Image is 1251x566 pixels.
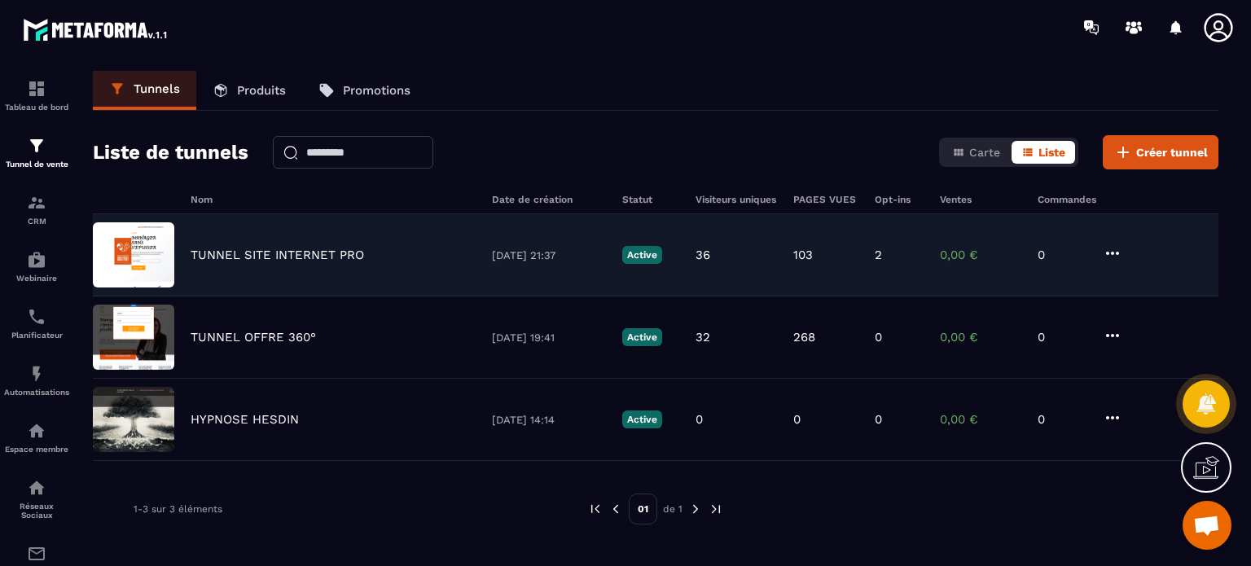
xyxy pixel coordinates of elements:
[696,194,777,205] h6: Visiteurs uniques
[1038,146,1065,159] span: Liste
[1038,194,1096,205] h6: Commandes
[302,71,427,110] a: Promotions
[196,71,302,110] a: Produits
[134,503,222,515] p: 1-3 sur 3 éléments
[1038,330,1086,344] p: 0
[4,238,69,295] a: automationsautomationsWebinaire
[23,15,169,44] img: logo
[4,388,69,397] p: Automatisations
[93,136,248,169] h2: Liste de tunnels
[875,412,882,427] p: 0
[93,71,196,110] a: Tunnels
[875,330,882,344] p: 0
[191,194,476,205] h6: Nom
[696,412,703,427] p: 0
[4,67,69,124] a: formationformationTableau de bord
[4,502,69,520] p: Réseaux Sociaux
[940,248,1021,262] p: 0,00 €
[1038,248,1086,262] p: 0
[4,274,69,283] p: Webinaire
[27,307,46,327] img: scheduler
[4,331,69,340] p: Planificateur
[663,502,683,516] p: de 1
[4,466,69,532] a: social-networksocial-networkRéseaux Sociaux
[622,328,662,346] p: Active
[793,248,813,262] p: 103
[709,502,723,516] img: next
[793,194,858,205] h6: PAGES VUES
[27,421,46,441] img: automations
[940,330,1021,344] p: 0,00 €
[27,364,46,384] img: automations
[942,141,1010,164] button: Carte
[793,330,815,344] p: 268
[492,194,606,205] h6: Date de création
[93,387,174,452] img: image
[27,193,46,213] img: formation
[191,412,299,427] p: HYPNOSE HESDIN
[940,412,1021,427] p: 0,00 €
[875,194,924,205] h6: Opt-ins
[27,79,46,99] img: formation
[343,83,410,98] p: Promotions
[492,249,606,261] p: [DATE] 21:37
[622,410,662,428] p: Active
[940,194,1021,205] h6: Ventes
[1038,412,1086,427] p: 0
[588,502,603,516] img: prev
[492,331,606,344] p: [DATE] 19:41
[237,83,286,98] p: Produits
[622,246,662,264] p: Active
[629,494,657,524] p: 01
[969,146,1000,159] span: Carte
[622,194,679,205] h6: Statut
[1183,501,1231,550] a: Ouvrir le chat
[4,160,69,169] p: Tunnel de vente
[93,305,174,370] img: image
[4,103,69,112] p: Tableau de bord
[1103,135,1218,169] button: Créer tunnel
[27,544,46,564] img: email
[191,248,364,262] p: TUNNEL SITE INTERNET PRO
[27,136,46,156] img: formation
[492,414,606,426] p: [DATE] 14:14
[696,248,710,262] p: 36
[875,248,882,262] p: 2
[27,478,46,498] img: social-network
[4,409,69,466] a: automationsautomationsEspace membre
[93,222,174,287] img: image
[134,81,180,96] p: Tunnels
[4,352,69,409] a: automationsautomationsAutomatisations
[1012,141,1075,164] button: Liste
[4,217,69,226] p: CRM
[27,250,46,270] img: automations
[191,330,316,344] p: TUNNEL OFFRE 360°
[4,124,69,181] a: formationformationTunnel de vente
[4,181,69,238] a: formationformationCRM
[608,502,623,516] img: prev
[793,412,801,427] p: 0
[4,295,69,352] a: schedulerschedulerPlanificateur
[696,330,710,344] p: 32
[4,445,69,454] p: Espace membre
[688,502,703,516] img: next
[1136,144,1208,160] span: Créer tunnel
